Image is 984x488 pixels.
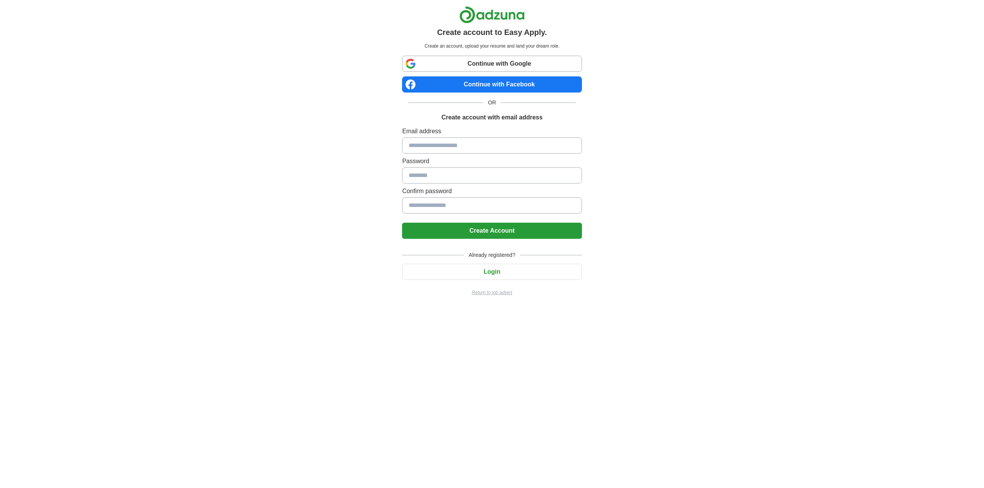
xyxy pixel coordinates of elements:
p: Create an account, upload your resume and land your dream role. [404,43,580,50]
a: Return to job advert [402,289,582,296]
span: Already registered? [464,251,520,259]
h1: Create account to Easy Apply. [437,26,547,38]
button: Create Account [402,223,582,239]
a: Continue with Facebook [402,76,582,93]
label: Confirm password [402,187,582,196]
img: Adzuna logo [459,6,525,23]
label: Email address [402,127,582,136]
a: Login [402,268,582,275]
span: OR [484,99,501,107]
h1: Create account with email address [441,113,542,122]
a: Continue with Google [402,56,582,72]
button: Login [402,264,582,280]
label: Password [402,157,582,166]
